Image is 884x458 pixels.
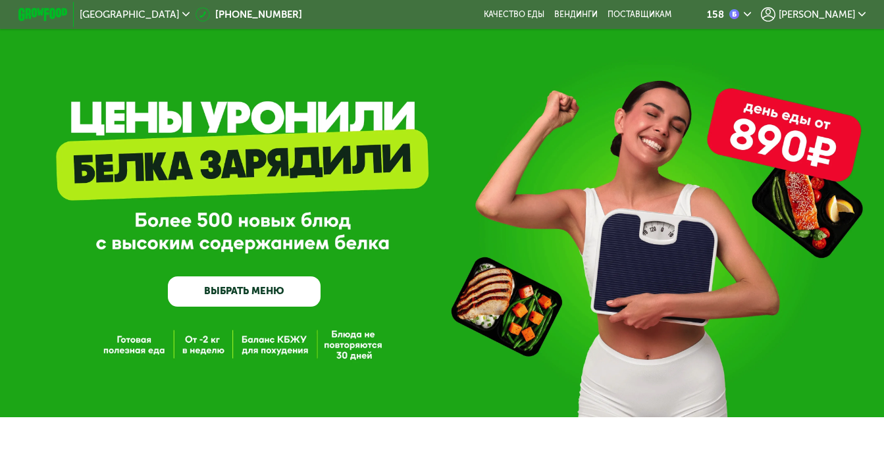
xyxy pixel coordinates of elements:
span: [PERSON_NAME] [779,10,855,20]
div: поставщикам [608,10,671,20]
a: ВЫБРАТЬ МЕНЮ [168,276,321,307]
span: [GEOGRAPHIC_DATA] [80,10,179,20]
div: 158 [707,10,724,20]
a: [PHONE_NUMBER] [195,7,302,22]
a: Вендинги [554,10,598,20]
a: Качество еды [484,10,544,20]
